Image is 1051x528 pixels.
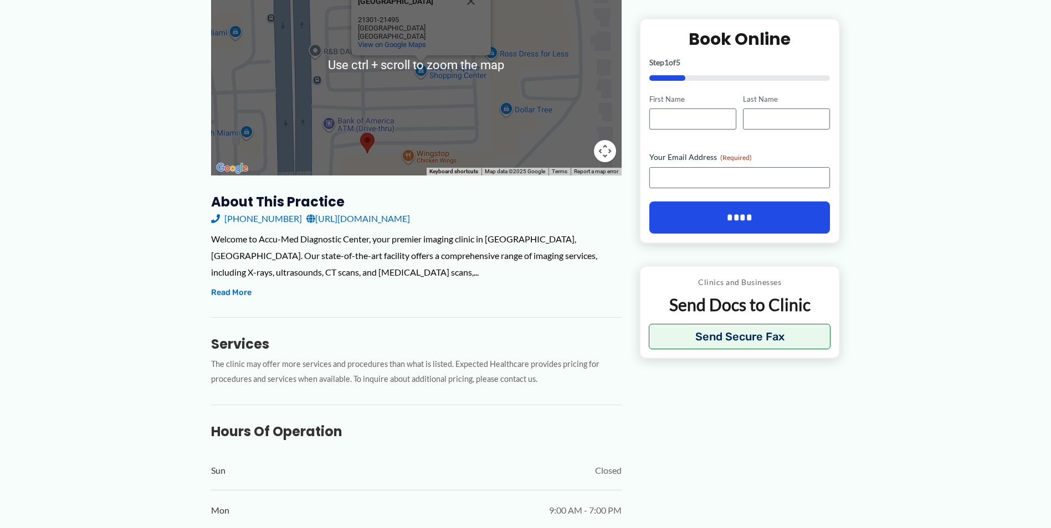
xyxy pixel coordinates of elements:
[358,24,458,32] div: [GEOGRAPHIC_DATA]
[664,57,669,66] span: 1
[594,140,616,162] button: Map camera controls
[649,152,830,163] label: Your Email Address
[211,502,229,519] span: Mon
[552,168,567,174] a: Terms (opens in new tab)
[676,57,680,66] span: 5
[306,210,410,227] a: [URL][DOMAIN_NAME]
[211,193,622,210] h3: About this practice
[358,32,458,40] div: [GEOGRAPHIC_DATA]
[211,286,252,299] button: Read More
[214,161,250,175] img: Google
[649,294,831,315] p: Send Docs to Clinic
[649,94,736,104] label: First Name
[358,40,426,49] a: View on Google Maps
[211,335,622,353] h3: Services
[358,15,458,24] div: 21301-21495
[485,168,545,174] span: Map data ©2025 Google
[595,462,622,479] span: Closed
[211,231,622,280] div: Welcome to Accu-Med Diagnostic Center, your premier imaging clinic in [GEOGRAPHIC_DATA], [GEOGRAP...
[649,58,830,66] p: Step of
[214,161,250,175] a: Open this area in Google Maps (opens a new window)
[549,502,622,519] span: 9:00 AM - 7:00 PM
[649,28,830,49] h2: Book Online
[211,210,302,227] a: [PHONE_NUMBER]
[211,462,225,479] span: Sun
[211,357,622,387] p: The clinic may offer more services and procedures than what is listed. Expected Healthcare provid...
[649,324,831,349] button: Send Secure Fax
[649,275,831,289] p: Clinics and Businesses
[574,168,618,174] a: Report a map error
[429,168,478,175] button: Keyboard shortcuts
[743,94,830,104] label: Last Name
[211,423,622,440] h3: Hours of Operation
[720,153,752,162] span: (Required)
